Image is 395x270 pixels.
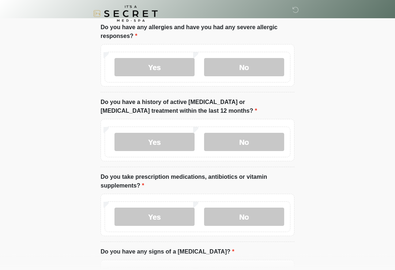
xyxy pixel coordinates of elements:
label: Yes [114,133,195,151]
label: Do you have a history of active [MEDICAL_DATA] or [MEDICAL_DATA] treatment within the last 12 mon... [101,98,294,116]
label: Do you have any signs of a [MEDICAL_DATA]? [101,248,234,256]
label: Yes [114,208,195,226]
label: No [204,58,284,77]
label: Do you take prescription medications, antibiotics or vitamin supplements? [101,173,294,190]
img: It's A Secret Med Spa Logo [93,5,158,22]
label: Yes [114,58,195,77]
label: Do you have any allergies and have you had any severe allergic responses? [101,23,294,41]
label: No [204,133,284,151]
label: No [204,208,284,226]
